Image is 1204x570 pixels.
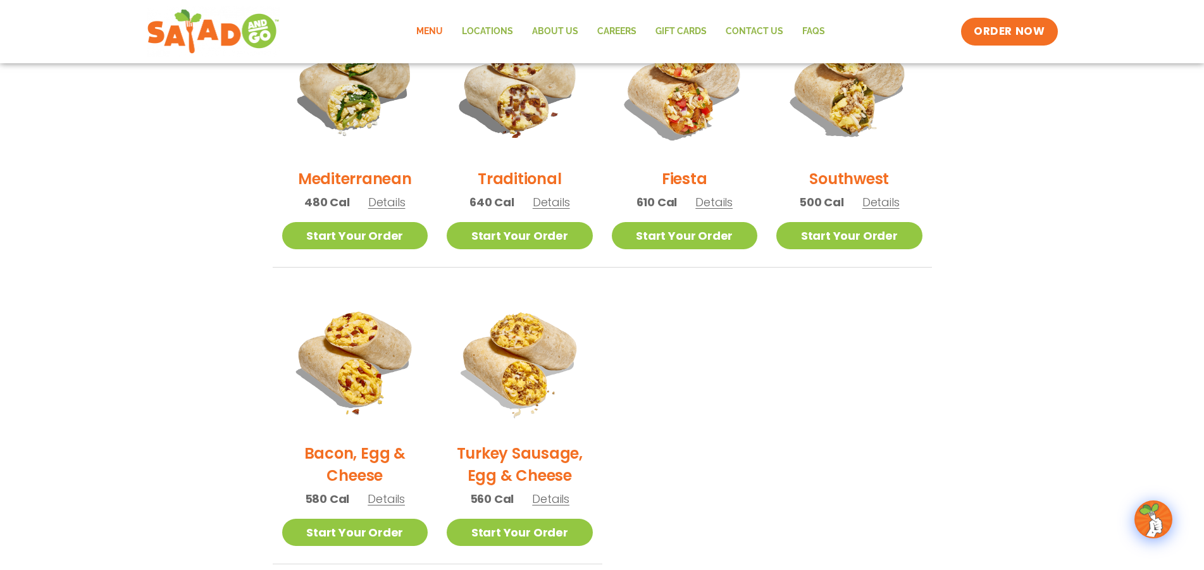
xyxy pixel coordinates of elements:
[776,222,922,249] a: Start Your Order
[532,491,569,507] span: Details
[961,18,1057,46] a: ORDER NOW
[407,17,835,46] nav: Menu
[809,168,889,190] h2: Southwest
[716,17,793,46] a: Contact Us
[282,442,428,486] h2: Bacon, Egg & Cheese
[305,490,350,507] span: 580 Cal
[662,168,707,190] h2: Fiesta
[799,194,844,211] span: 500 Cal
[282,519,428,546] a: Start Your Order
[636,194,678,211] span: 610 Cal
[1136,502,1171,537] img: wpChatIcon
[447,222,593,249] a: Start Your Order
[368,491,405,507] span: Details
[470,490,514,507] span: 560 Cal
[478,168,561,190] h2: Traditional
[282,12,428,158] img: Product photo for Mediterranean Breakfast Burrito
[447,12,593,158] img: Product photo for Traditional
[407,17,452,46] a: Menu
[523,17,588,46] a: About Us
[282,222,428,249] a: Start Your Order
[776,12,922,158] img: Product photo for Southwest
[368,194,406,210] span: Details
[612,222,758,249] a: Start Your Order
[447,287,593,433] img: Product photo for Turkey Sausage, Egg & Cheese
[298,168,412,190] h2: Mediterranean
[282,287,428,433] img: Product photo for Bacon, Egg & Cheese
[974,24,1045,39] span: ORDER NOW
[695,194,733,210] span: Details
[147,6,280,57] img: new-SAG-logo-768×292
[533,194,570,210] span: Details
[447,442,593,486] h2: Turkey Sausage, Egg & Cheese
[612,12,758,158] img: Product photo for Fiesta
[452,17,523,46] a: Locations
[588,17,646,46] a: Careers
[646,17,716,46] a: GIFT CARDS
[862,194,900,210] span: Details
[304,194,350,211] span: 480 Cal
[447,519,593,546] a: Start Your Order
[793,17,835,46] a: FAQs
[469,194,514,211] span: 640 Cal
